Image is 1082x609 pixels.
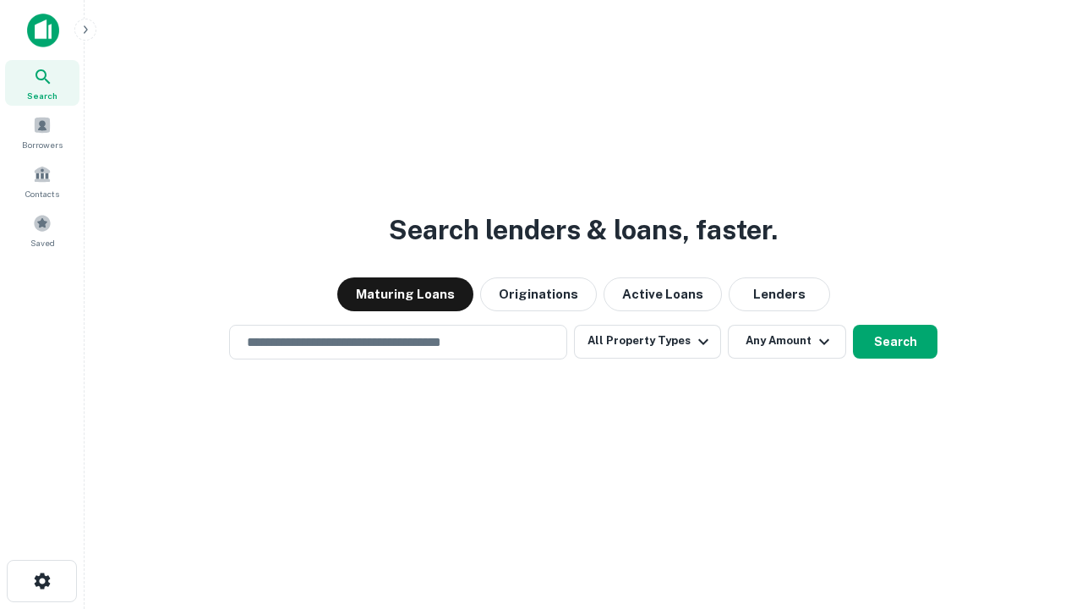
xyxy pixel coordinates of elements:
[5,60,79,106] a: Search
[389,210,778,250] h3: Search lenders & loans, faster.
[5,207,79,253] a: Saved
[25,187,59,200] span: Contacts
[604,277,722,311] button: Active Loans
[27,89,57,102] span: Search
[30,236,55,250] span: Saved
[5,158,79,204] a: Contacts
[853,325,937,359] button: Search
[480,277,597,311] button: Originations
[27,14,59,47] img: capitalize-icon.png
[729,277,830,311] button: Lenders
[5,109,79,155] a: Borrowers
[997,474,1082,555] iframe: Chat Widget
[337,277,473,311] button: Maturing Loans
[728,325,846,359] button: Any Amount
[574,325,721,359] button: All Property Types
[22,138,63,151] span: Borrowers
